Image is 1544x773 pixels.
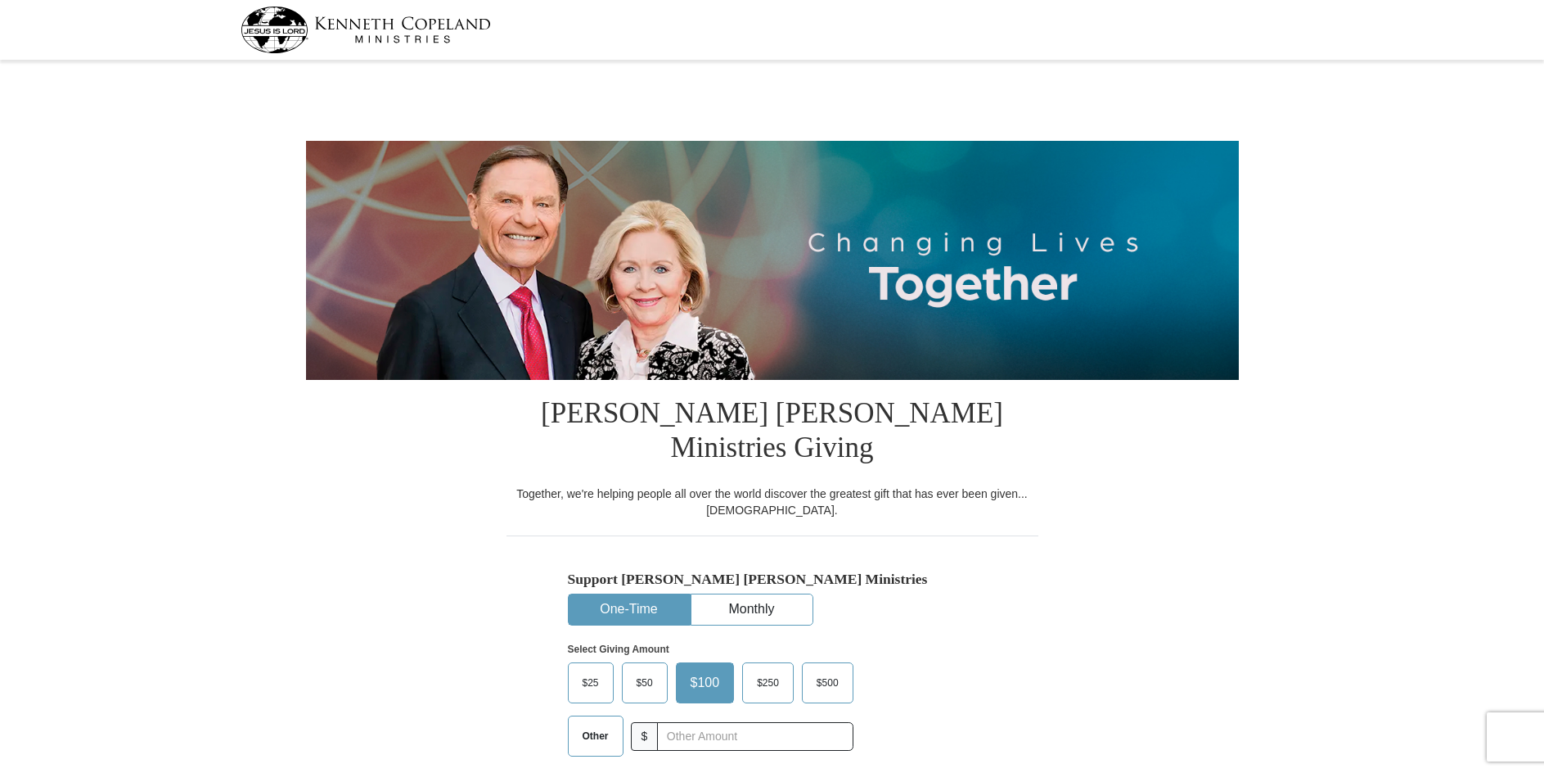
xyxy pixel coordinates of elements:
[808,671,847,695] span: $500
[506,380,1038,486] h1: [PERSON_NAME] [PERSON_NAME] Ministries Giving
[631,722,659,751] span: $
[682,671,728,695] span: $100
[241,7,491,53] img: kcm-header-logo.svg
[506,486,1038,518] div: Together, we're helping people all over the world discover the greatest gift that has ever been g...
[568,644,669,655] strong: Select Giving Amount
[574,724,617,748] span: Other
[657,722,853,751] input: Other Amount
[568,571,977,588] h5: Support [PERSON_NAME] [PERSON_NAME] Ministries
[574,671,607,695] span: $25
[691,594,813,625] button: Monthly
[749,671,787,695] span: $250
[569,594,690,625] button: One-Time
[628,671,661,695] span: $50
